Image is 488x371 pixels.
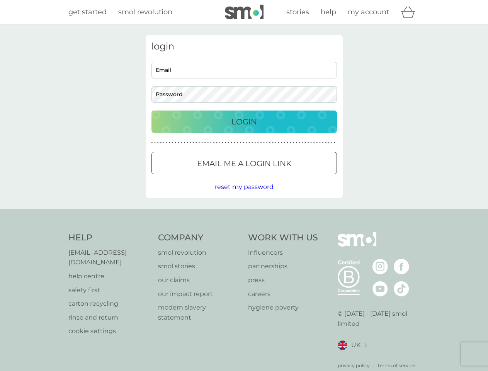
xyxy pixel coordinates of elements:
[308,141,309,145] p: ●
[151,141,153,145] p: ●
[201,141,203,145] p: ●
[278,141,279,145] p: ●
[181,141,182,145] p: ●
[158,303,240,322] a: modern slavery statement
[68,271,151,281] a: help centre
[231,141,232,145] p: ●
[325,141,326,145] p: ●
[364,343,367,347] img: select a new location
[184,141,185,145] p: ●
[68,285,151,295] p: safety first
[228,141,230,145] p: ●
[234,141,235,145] p: ●
[163,141,165,145] p: ●
[210,141,212,145] p: ●
[240,141,241,145] p: ●
[207,141,209,145] p: ●
[158,289,240,299] a: our impact report
[394,259,409,274] img: visit the smol Facebook page
[338,340,347,350] img: UK flag
[192,141,194,145] p: ●
[401,4,420,20] div: basket
[263,141,265,145] p: ●
[151,152,337,174] button: Email me a login link
[316,141,318,145] p: ●
[151,41,337,52] h3: login
[68,326,151,336] a: cookie settings
[257,141,259,145] p: ●
[68,232,151,244] h4: Help
[222,141,224,145] p: ●
[248,303,318,313] a: hygiene poverty
[158,261,240,271] a: smol stories
[231,116,257,128] p: Login
[338,232,376,258] img: smol
[372,259,388,274] img: visit the smol Instagram page
[246,141,247,145] p: ●
[196,141,197,145] p: ●
[248,275,318,285] p: press
[219,141,221,145] p: ●
[213,141,215,145] p: ●
[160,141,162,145] p: ●
[204,141,206,145] p: ●
[248,232,318,244] h4: Work With Us
[281,141,282,145] p: ●
[287,141,288,145] p: ●
[215,182,274,192] button: reset my password
[338,309,420,328] p: © [DATE] - [DATE] smol limited
[154,141,156,145] p: ●
[322,141,324,145] p: ●
[248,248,318,258] p: influencers
[68,8,107,16] span: get started
[158,232,240,244] h4: Company
[321,8,336,16] span: help
[216,141,218,145] p: ●
[68,248,151,267] a: [EMAIL_ADDRESS][DOMAIN_NAME]
[290,141,291,145] p: ●
[351,340,360,350] span: UK
[394,281,409,296] img: visit the smol Tiktok page
[248,289,318,299] a: careers
[187,141,188,145] p: ●
[296,141,297,145] p: ●
[237,141,238,145] p: ●
[199,141,200,145] p: ●
[68,299,151,309] a: carton recycling
[68,313,151,323] a: rinse and return
[334,141,335,145] p: ●
[215,183,274,191] span: reset my password
[304,141,306,145] p: ●
[328,141,330,145] p: ●
[118,7,172,18] a: smol revolution
[272,141,274,145] p: ●
[248,261,318,271] p: partnerships
[68,7,107,18] a: get started
[260,141,262,145] p: ●
[284,141,286,145] p: ●
[166,141,168,145] p: ●
[158,248,240,258] a: smol revolution
[286,8,309,16] span: stories
[254,141,256,145] p: ●
[338,362,370,369] a: privacy policy
[313,141,315,145] p: ●
[158,275,240,285] a: our claims
[269,141,271,145] p: ●
[378,362,415,369] a: terms of service
[151,111,337,133] button: Login
[293,141,294,145] p: ●
[266,141,268,145] p: ●
[243,141,244,145] p: ●
[175,141,177,145] p: ●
